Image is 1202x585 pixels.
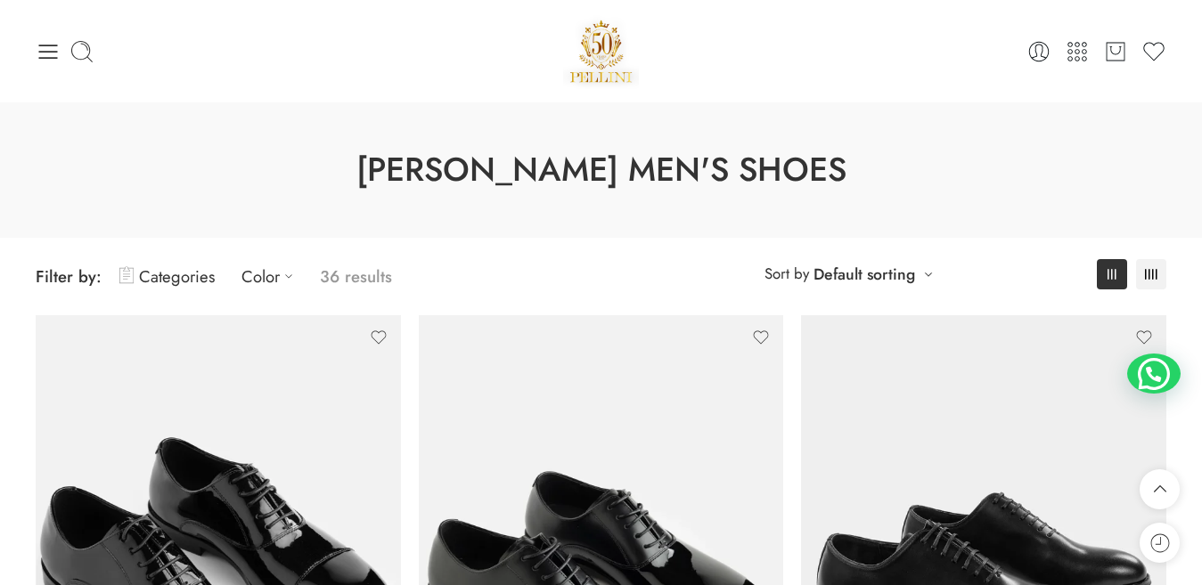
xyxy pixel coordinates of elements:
[1103,39,1128,64] a: Cart
[563,13,640,89] a: Pellini -
[814,262,915,287] a: Default sorting
[119,256,215,297] a: Categories
[765,259,809,288] span: Sort by
[1141,39,1166,64] a: Wishlist
[1026,39,1051,64] a: Login / Register
[563,13,640,89] img: Pellini
[241,256,302,297] a: Color
[45,147,1157,193] h1: [PERSON_NAME] Men's Shoes
[36,264,102,288] span: Filter by:
[320,256,392,297] p: 36 results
